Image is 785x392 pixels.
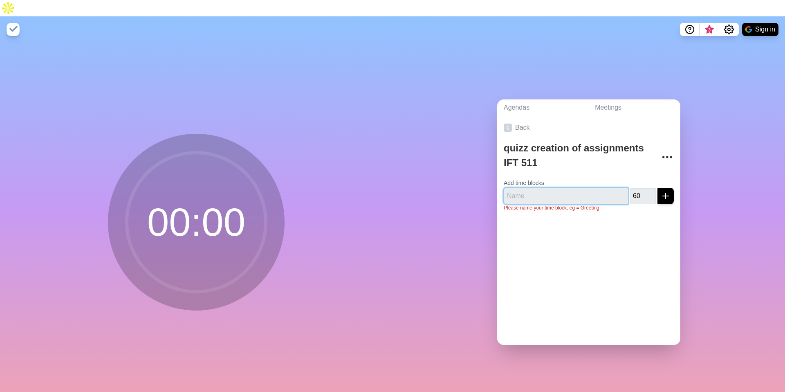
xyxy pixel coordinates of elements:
span: 3 [706,27,713,33]
img: timeblocks logo [7,23,20,36]
img: google logo [745,26,752,33]
p: Please name your time block, eg = Greeting [504,204,674,212]
a: Back [497,116,680,139]
label: Add time blocks [504,180,544,186]
button: What’s new [700,23,719,36]
button: Sign in [742,23,778,36]
a: Meetings [588,99,680,116]
input: Name [504,188,628,204]
a: Agendas [497,99,588,116]
button: Help [680,23,700,36]
button: More [659,149,675,165]
button: Settings [719,23,739,36]
input: Mins [630,188,656,204]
